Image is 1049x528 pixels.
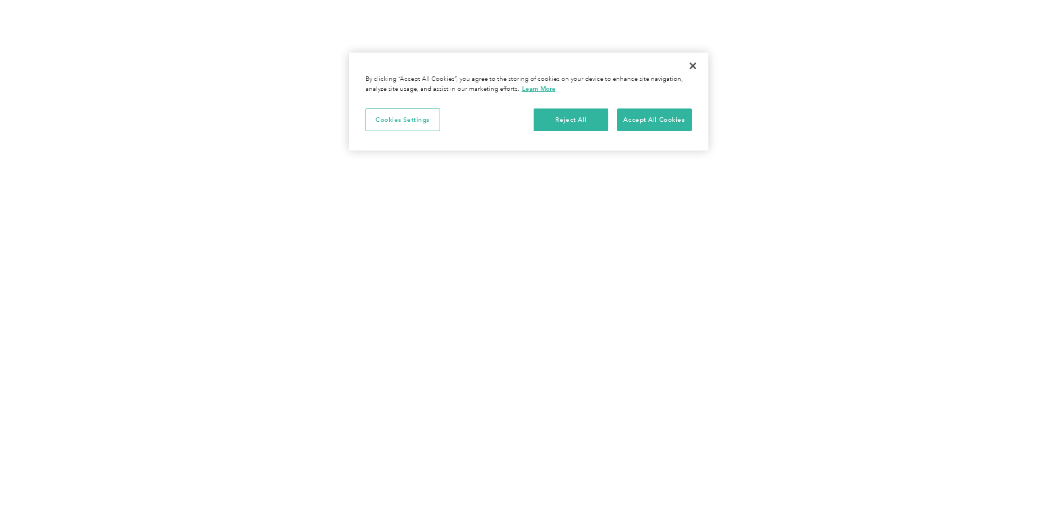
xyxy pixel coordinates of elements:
[366,75,692,94] div: By clicking “Accept All Cookies”, you agree to the storing of cookies on your device to enhance s...
[534,108,608,132] button: Reject All
[366,108,440,132] button: Cookies Settings
[349,53,708,151] div: Cookie banner
[349,53,708,151] div: Privacy
[617,108,692,132] button: Accept All Cookies
[522,85,556,92] a: More information about your privacy, opens in a new tab
[681,54,705,78] button: Close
